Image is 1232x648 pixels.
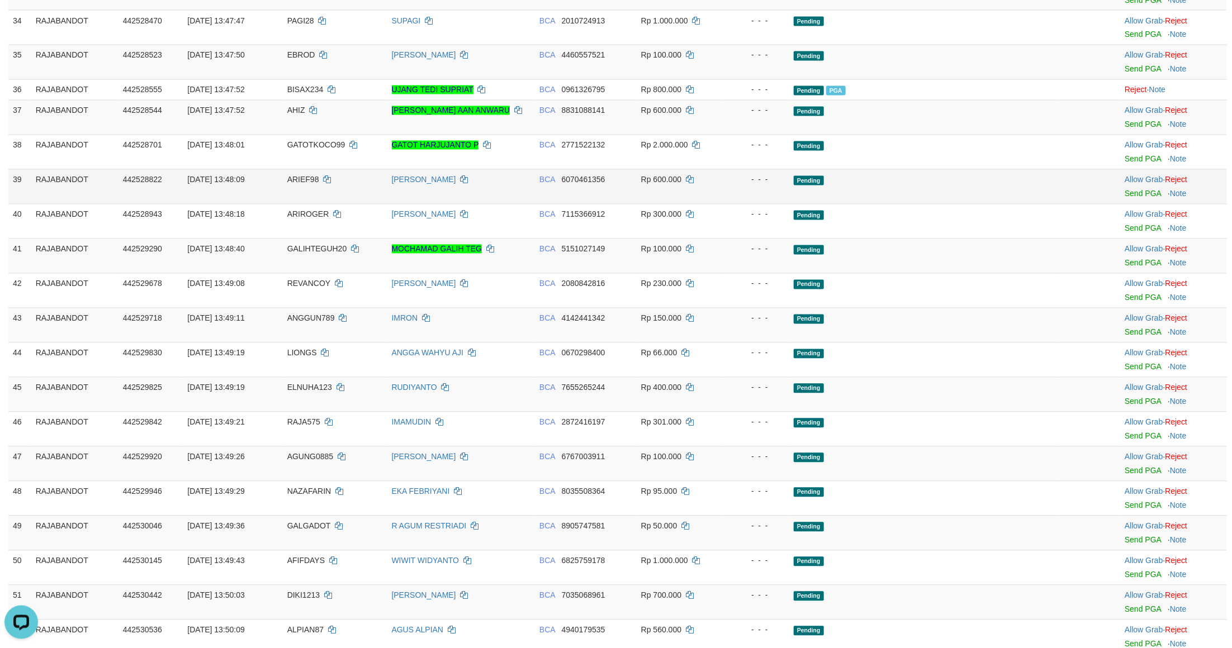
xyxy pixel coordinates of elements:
[187,210,244,219] span: [DATE] 13:48:18
[641,51,681,60] span: Rp 100.000
[392,16,421,25] a: SUPAGI
[728,417,785,428] div: - - -
[1125,259,1161,268] a: Send PGA
[287,51,315,60] span: EBROD
[392,175,456,184] a: [PERSON_NAME]
[1125,487,1165,496] span: ·
[392,51,456,60] a: [PERSON_NAME]
[728,209,785,220] div: - - -
[794,349,824,359] span: Pending
[1120,308,1227,342] td: ·
[562,175,605,184] span: Copy 6070461356 to clipboard
[1170,363,1187,371] a: Note
[794,384,824,393] span: Pending
[1125,141,1165,150] span: ·
[1125,418,1163,427] a: Allow Grab
[728,15,785,26] div: - - -
[1165,51,1188,60] a: Reject
[1165,314,1188,323] a: Reject
[287,349,317,358] span: LIONGS
[641,487,677,496] span: Rp 95.000
[31,45,119,79] td: RAJABANDOT
[392,383,437,392] a: RUDIYANTO
[31,204,119,239] td: RAJABANDOT
[562,522,605,531] span: Copy 8905747581 to clipboard
[1120,239,1227,273] td: ·
[1120,79,1227,100] td: ·
[392,349,464,358] a: ANGGA WAHYU AJI
[1125,210,1163,219] a: Allow Grab
[728,84,785,96] div: - - -
[794,176,824,185] span: Pending
[187,245,244,254] span: [DATE] 13:48:40
[1120,342,1227,377] td: ·
[1170,501,1187,510] a: Note
[641,383,681,392] span: Rp 400.000
[287,556,325,565] span: AFIFDAYS
[1170,30,1187,39] a: Note
[641,556,688,565] span: Rp 1.000.000
[8,342,31,377] td: 44
[287,16,314,25] span: PAGI28
[1125,349,1163,358] a: Allow Grab
[1170,605,1187,614] a: Note
[287,245,347,254] span: GALIHTEGUH20
[1125,432,1161,441] a: Send PGA
[8,412,31,446] td: 46
[123,175,162,184] span: 442528822
[1125,626,1163,635] a: Allow Grab
[794,418,824,428] span: Pending
[187,51,244,60] span: [DATE] 13:47:50
[1125,245,1163,254] a: Allow Grab
[187,175,244,184] span: [DATE] 13:48:09
[1165,106,1188,115] a: Reject
[794,280,824,289] span: Pending
[794,315,824,324] span: Pending
[1125,120,1161,129] a: Send PGA
[562,556,605,565] span: Copy 6825759178 to clipboard
[4,4,38,38] button: Open LiveChat chat widget
[728,382,785,393] div: - - -
[123,51,162,60] span: 442528523
[123,106,162,115] span: 442528544
[1125,141,1163,150] a: Allow Grab
[187,141,244,150] span: [DATE] 13:48:01
[1125,487,1163,496] a: Allow Grab
[1165,522,1188,531] a: Reject
[1125,245,1165,254] span: ·
[187,279,244,288] span: [DATE] 13:49:08
[641,210,681,219] span: Rp 300.000
[8,308,31,342] td: 43
[1125,30,1161,39] a: Send PGA
[1165,591,1188,600] a: Reject
[826,86,846,96] span: PGA
[1165,141,1188,150] a: Reject
[728,244,785,255] div: - - -
[1125,605,1161,614] a: Send PGA
[123,279,162,288] span: 442529678
[287,279,330,288] span: REVANCOY
[123,452,162,461] span: 442529920
[8,446,31,481] td: 47
[562,487,605,496] span: Copy 8035508364 to clipboard
[1170,189,1187,198] a: Note
[728,140,785,151] div: - - -
[562,210,605,219] span: Copy 7115366912 to clipboard
[1125,106,1165,115] span: ·
[1125,85,1147,94] a: Reject
[1120,273,1227,308] td: ·
[1125,328,1161,337] a: Send PGA
[539,210,555,219] span: BCA
[1125,418,1165,427] span: ·
[392,314,418,323] a: IMRON
[1125,383,1163,392] a: Allow Grab
[1165,626,1188,635] a: Reject
[31,342,119,377] td: RAJABANDOT
[187,452,244,461] span: [DATE] 13:49:26
[392,210,456,219] a: [PERSON_NAME]
[539,85,555,94] span: BCA
[641,314,681,323] span: Rp 150.000
[1125,591,1163,600] a: Allow Grab
[1165,279,1188,288] a: Reject
[1125,210,1165,219] span: ·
